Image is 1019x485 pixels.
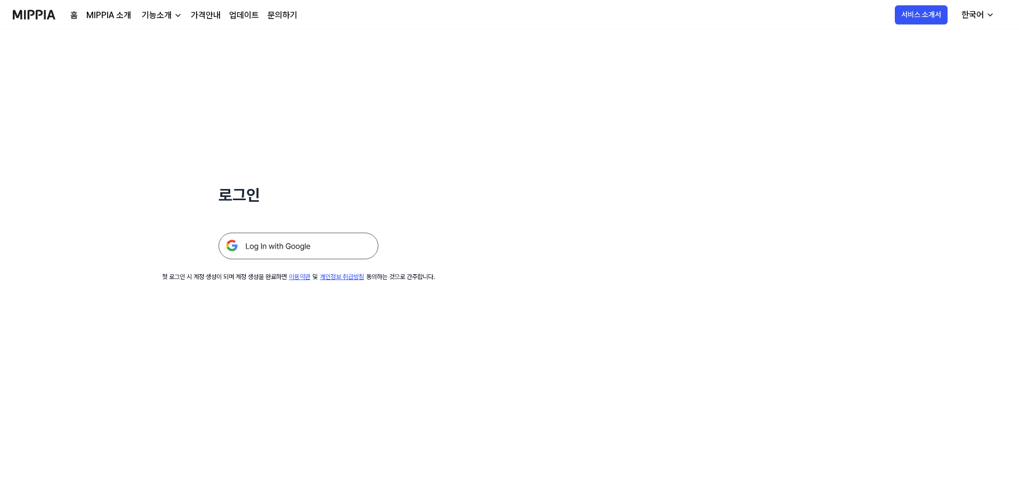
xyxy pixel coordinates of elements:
button: 한국어 [953,4,1001,26]
h1: 로그인 [219,183,378,207]
div: 기능소개 [140,9,174,22]
a: 문의하기 [268,9,297,22]
a: 이용약관 [289,273,310,281]
img: 구글 로그인 버튼 [219,233,378,259]
img: down [174,11,182,20]
div: 한국어 [959,9,986,21]
a: MIPPIA 소개 [86,9,131,22]
button: 기능소개 [140,9,182,22]
a: 업데이트 [229,9,259,22]
a: 가격안내 [191,9,221,22]
a: 홈 [70,9,78,22]
div: 첫 로그인 시 계정 생성이 되며 계정 생성을 완료하면 및 동의하는 것으로 간주합니다. [162,272,435,282]
button: 서비스 소개서 [895,5,948,24]
a: 개인정보 취급방침 [320,273,364,281]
